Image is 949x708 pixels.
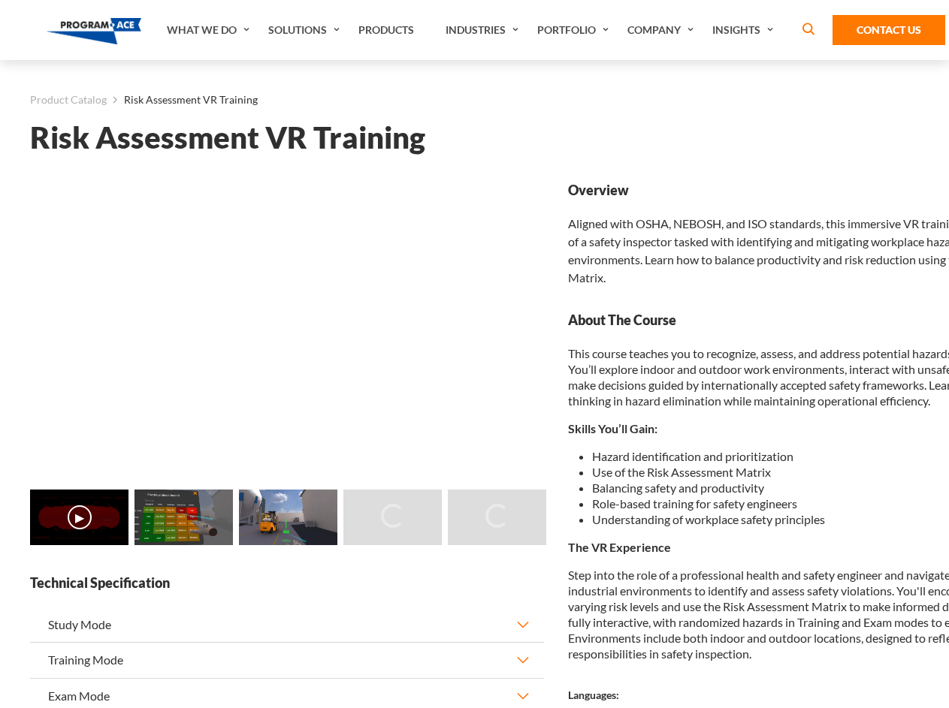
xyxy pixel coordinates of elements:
[239,490,337,545] img: Risk Assessment VR Training - Preview 2
[68,505,92,529] button: ▶
[30,607,544,642] button: Study Mode
[30,490,128,545] img: Risk Assessment VR Training - Video 0
[30,90,107,110] a: Product Catalog
[568,688,619,701] strong: Languages:
[134,490,233,545] img: Risk Assessment VR Training - Preview 1
[833,15,945,45] a: Contact Us
[30,181,544,470] iframe: Risk Assessment VR Training - Video 0
[107,90,258,110] li: Risk Assessment VR Training
[47,18,142,44] img: Program-Ace
[30,574,544,592] strong: Technical Specification
[30,643,544,677] button: Training Mode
